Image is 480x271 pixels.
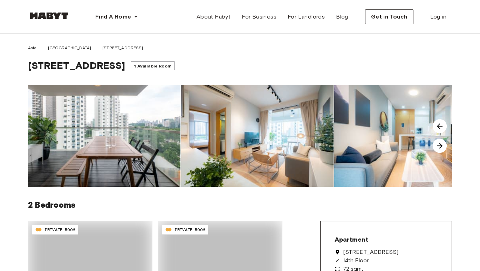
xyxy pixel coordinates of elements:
[433,119,447,133] img: image-carousel-arrow
[343,258,369,263] span: 14th Floor
[48,45,91,51] span: [GEOGRAPHIC_DATA]
[95,13,131,21] span: Find A Home
[365,9,413,24] button: Get in Touch
[330,10,354,24] a: Blog
[197,13,231,21] span: About Habyt
[28,12,70,19] img: Habyt
[343,249,398,255] span: [STREET_ADDRESS]
[236,10,282,24] a: For Business
[336,13,348,21] span: Blog
[28,85,180,187] img: image
[425,10,452,24] a: Log in
[90,10,144,24] button: Find A Home
[45,227,75,233] span: PRIVATE ROOM
[28,59,125,71] span: [STREET_ADDRESS]
[134,63,171,69] span: 1 Available Room
[181,85,334,187] img: image
[102,45,143,51] span: [STREET_ADDRESS]
[433,139,447,153] img: image-carousel-arrow
[28,198,452,213] h6: 2 Bedrooms
[430,13,446,21] span: Log in
[288,13,325,21] span: For Landlords
[282,10,330,24] a: For Landlords
[242,13,276,21] span: For Business
[371,13,407,21] span: Get in Touch
[175,227,205,233] span: PRIVATE ROOM
[191,10,236,24] a: About Habyt
[28,45,37,51] span: Asia
[335,235,368,244] span: Apartment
